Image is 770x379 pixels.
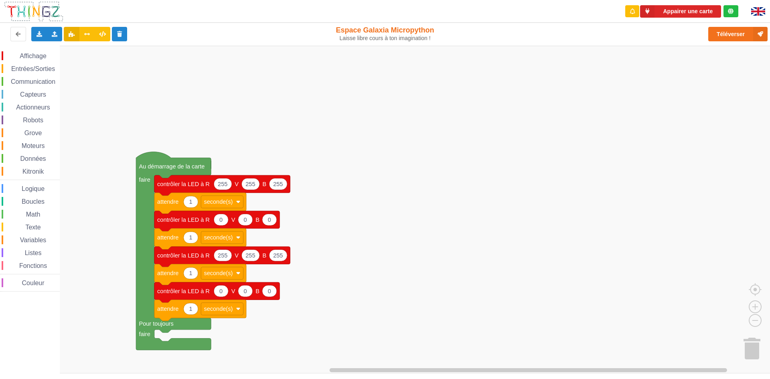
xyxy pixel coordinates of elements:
text: 1 [189,270,192,276]
text: V [231,288,235,294]
text: B [263,181,267,187]
span: Grove [23,130,43,136]
text: 1 [189,199,192,205]
text: 0 [244,217,247,223]
text: contrôler la LED à R [157,181,210,187]
span: Couleur [21,280,46,286]
span: Math [25,211,42,218]
text: seconde(s) [204,199,233,205]
text: 0 [244,288,247,294]
text: seconde(s) [204,270,233,276]
text: 1 [189,306,192,312]
text: attendre [157,234,178,241]
div: Espace Galaxia Micropython [318,26,452,42]
img: thingz_logo.png [4,1,64,22]
span: Communication [10,78,57,85]
text: 255 [245,181,255,187]
text: 0 [219,217,223,223]
text: seconde(s) [204,306,233,312]
span: Kitronik [21,168,45,175]
text: 0 [268,217,271,223]
text: V [231,217,235,223]
span: Fonctions [18,262,48,269]
div: Laisse libre cours à ton imagination ! [318,35,452,42]
span: Robots [22,117,45,124]
span: Affichage [18,53,47,59]
span: Variables [19,237,48,243]
span: Capteurs [19,91,47,98]
text: 0 [268,288,271,294]
text: V [235,252,239,259]
text: 1 [189,234,192,241]
text: attendre [157,306,178,312]
text: 0 [219,288,223,294]
text: contrôler la LED à R [157,252,210,259]
text: 255 [218,181,227,187]
button: Appairer une carte [640,5,721,18]
button: Téléverser [708,27,768,41]
text: Au démarrage de la carte [139,163,205,170]
span: Logique [20,185,46,192]
text: B [255,217,259,223]
text: 255 [218,252,227,259]
text: B [255,288,259,294]
span: Actionneurs [15,104,51,111]
span: Boucles [20,198,46,205]
text: Pour toujours [139,320,173,327]
text: contrôler la LED à R [157,288,210,294]
text: 255 [273,181,283,187]
text: 255 [273,252,283,259]
text: attendre [157,199,178,205]
text: V [235,181,239,187]
text: attendre [157,270,178,276]
span: Moteurs [20,142,46,149]
span: Texte [24,224,42,231]
text: B [263,252,267,259]
span: Listes [24,249,43,256]
div: Tu es connecté au serveur de création de Thingz [723,5,738,17]
span: Entrées/Sorties [10,65,56,72]
span: Données [19,155,47,162]
text: 255 [245,252,255,259]
text: faire [139,176,150,183]
text: faire [139,331,150,337]
text: contrôler la LED à R [157,217,210,223]
img: gb.png [751,7,765,16]
text: seconde(s) [204,234,233,241]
